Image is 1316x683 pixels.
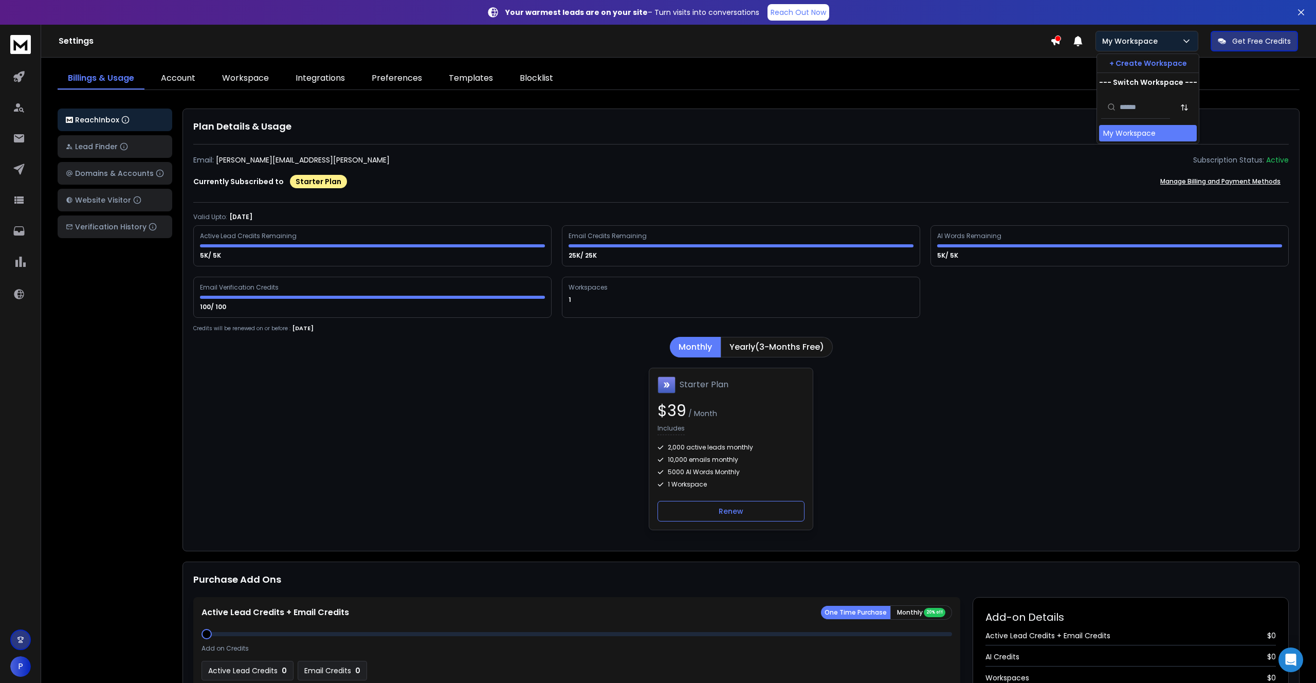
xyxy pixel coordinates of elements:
a: Billings & Usage [58,68,144,89]
h1: Plan Details & Usage [193,119,1289,134]
p: Add on Credits [202,644,249,653]
p: Active Lead Credits [208,666,278,676]
span: Active Lead Credits + Email Credits [985,631,1110,641]
p: 25K/ 25K [569,251,598,260]
a: Integrations [285,68,355,89]
p: Email: [193,155,214,165]
div: AI Words Remaining [937,232,1003,240]
span: $ 39 [657,400,686,422]
button: P [10,656,31,677]
a: Account [151,68,206,89]
p: Credits will be renewed on or before : [193,325,290,332]
div: 20% off [924,608,945,617]
button: Domains & Accounts [58,162,172,185]
h2: Add-on Details [985,610,1276,624]
button: One Time Purchase [821,606,890,619]
button: Yearly(3-Months Free) [721,337,833,357]
span: / Month [686,408,717,419]
p: Valid Upto: [193,213,227,221]
div: Email Verification Credits [200,283,280,292]
span: $ 0 [1267,631,1276,641]
strong: Your warmest leads are on your site [505,7,648,17]
button: Website Visitor [58,189,172,211]
img: logo [10,35,31,54]
div: Active [1266,155,1289,165]
button: Sort by Sort A-Z [1174,97,1195,118]
div: Workspaces [569,283,609,292]
p: 0 [355,666,360,676]
img: logo [66,117,73,123]
span: Workspaces [985,673,1029,683]
div: 2,000 active leads monthly [657,443,805,452]
span: $ 0 [1267,673,1276,683]
h1: Purchase Add Ons [193,572,281,587]
p: My Workspace [1102,36,1162,46]
div: Starter Plan [290,175,347,188]
p: Reach Out Now [771,7,826,17]
p: Includes [657,424,685,435]
p: [DATE] [293,324,314,333]
button: Manage Billing and Payment Methods [1152,171,1289,192]
p: – Turn visits into conversations [505,7,759,17]
a: Workspace [212,68,279,89]
p: Email Credits [304,666,351,676]
div: My Workspace [1103,128,1156,138]
button: Monthly [670,337,721,357]
button: Lead Finder [58,135,172,158]
div: 1 Workspace [657,480,805,489]
p: --- Switch Workspace --- [1099,77,1197,87]
p: 100/ 100 [200,303,228,311]
p: Currently Subscribed to [193,176,284,187]
p: Subscription Status: [1193,155,1264,165]
p: 5K/ 5K [200,251,223,260]
p: 5K/ 5K [937,251,960,260]
span: AI Credits [985,652,1019,662]
button: Get Free Credits [1211,31,1298,51]
div: Email Credits Remaining [569,232,648,240]
p: 0 [282,666,287,676]
div: Active Lead Credits Remaining [200,232,298,240]
button: Renew [657,501,805,522]
p: [PERSON_NAME][EMAIL_ADDRESS][PERSON_NAME] [216,155,390,165]
p: [DATE] [229,213,252,221]
a: Preferences [361,68,432,89]
p: 1 [569,296,573,304]
span: $ 0 [1267,652,1276,662]
button: Monthly 20% off [890,605,952,620]
div: 5000 AI Words Monthly [657,468,805,476]
button: ReachInbox [58,109,172,131]
a: Templates [438,68,503,89]
p: Manage Billing and Payment Methods [1160,177,1281,186]
a: Blocklist [509,68,563,89]
p: + Create Workspace [1109,58,1187,68]
div: Open Intercom Messenger [1278,648,1303,672]
button: Verification History [58,215,172,238]
a: Reach Out Now [767,4,829,21]
h1: Settings [59,35,1050,47]
p: Get Free Credits [1232,36,1291,46]
button: + Create Workspace [1097,54,1199,73]
h1: Starter Plan [680,379,728,391]
p: Active Lead Credits + Email Credits [202,606,349,619]
div: 10,000 emails monthly [657,456,805,464]
img: Starter Plan icon [657,376,675,394]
